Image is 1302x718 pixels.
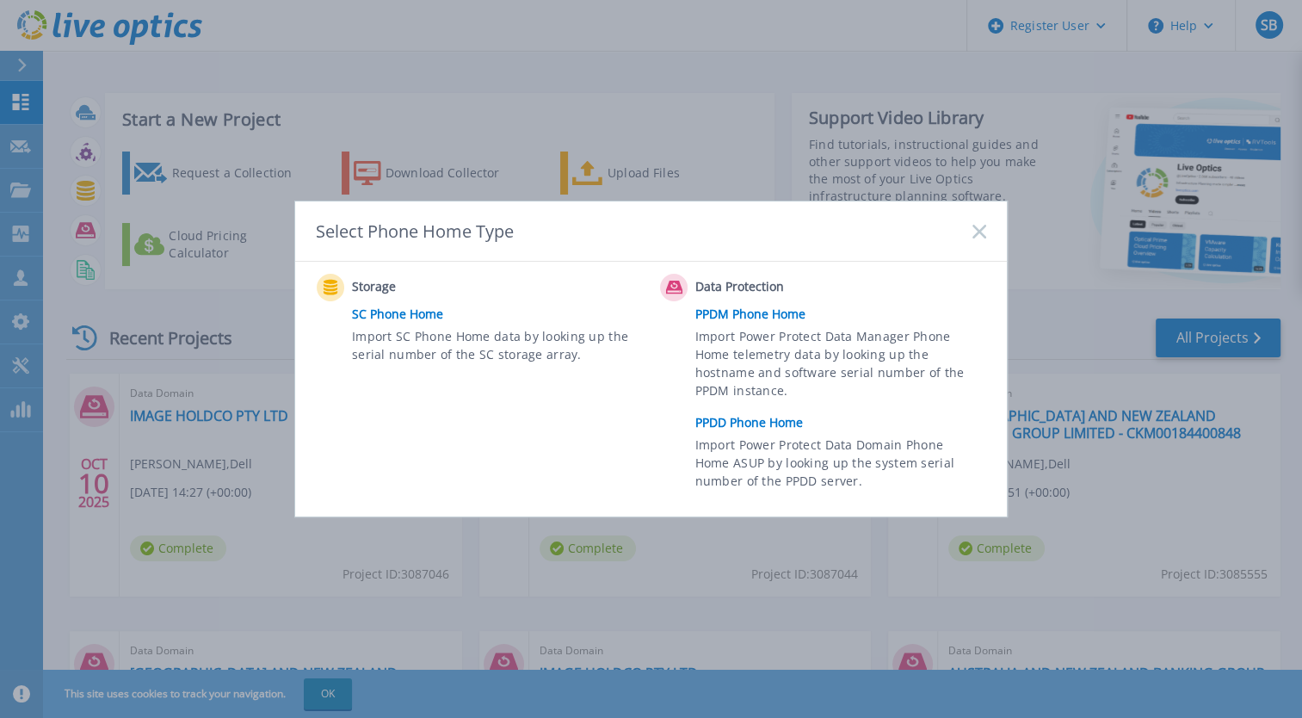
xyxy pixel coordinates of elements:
a: PPDM Phone Home [695,301,995,327]
span: Import Power Protect Data Domain Phone Home ASUP by looking up the system serial number of the PP... [695,436,982,495]
div: Select Phone Home Type [316,220,515,243]
span: Data Protection [695,277,867,298]
a: PPDD Phone Home [695,410,995,436]
span: Import Power Protect Data Manager Phone Home telemetry data by looking up the hostname and softwa... [695,327,982,406]
span: Import SC Phone Home data by looking up the serial number of the SC storage array. [352,327,639,367]
span: Storage [352,277,523,298]
a: SC Phone Home [352,301,651,327]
